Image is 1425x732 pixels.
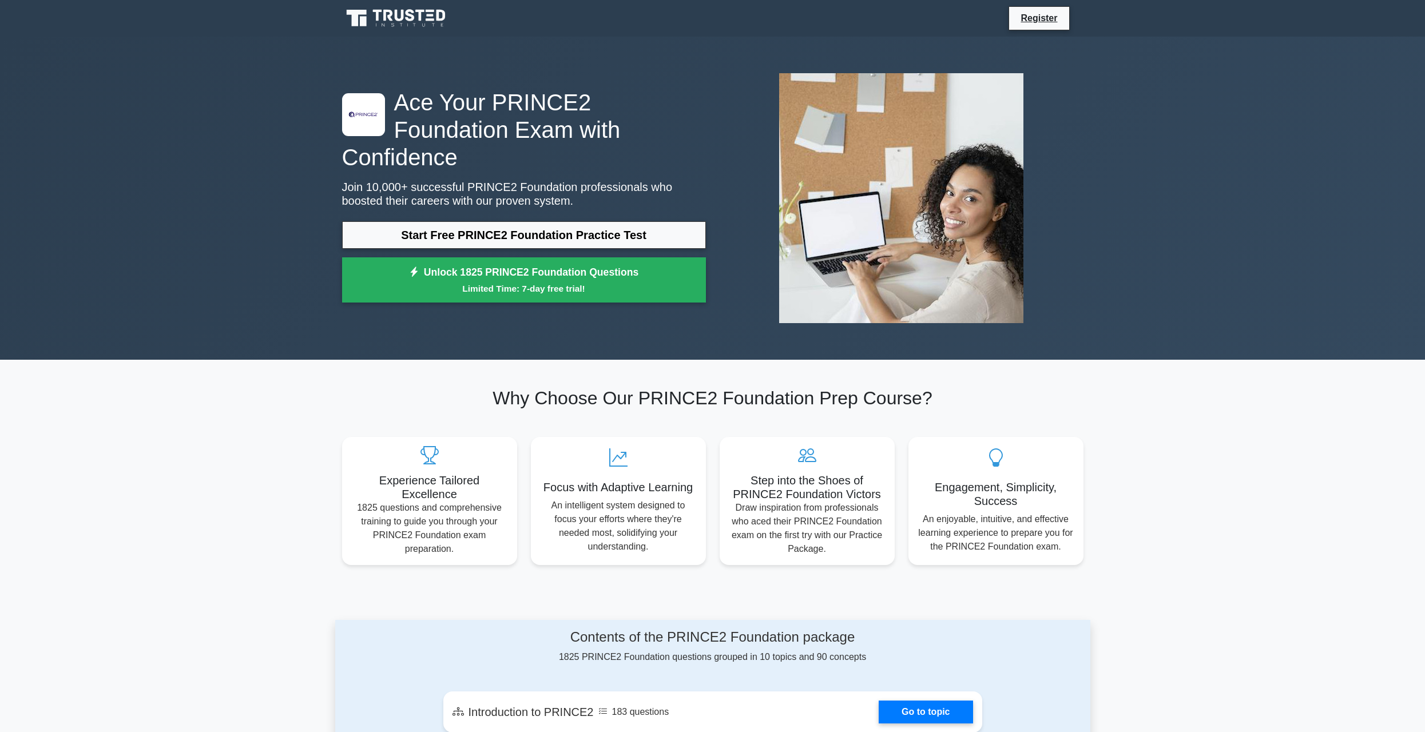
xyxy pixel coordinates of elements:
[342,89,706,171] h1: Ace Your PRINCE2 Foundation Exam with Confidence
[351,474,508,501] h5: Experience Tailored Excellence
[540,499,697,554] p: An intelligent system designed to focus your efforts where they're needed most, solidifying your ...
[351,501,508,556] p: 1825 questions and comprehensive training to guide you through your PRINCE2 Foundation exam prepa...
[342,221,706,249] a: Start Free PRINCE2 Foundation Practice Test
[443,629,982,646] h4: Contents of the PRINCE2 Foundation package
[342,387,1083,409] h2: Why Choose Our PRINCE2 Foundation Prep Course?
[443,629,982,664] div: 1825 PRINCE2 Foundation questions grouped in 10 topics and 90 concepts
[729,474,886,501] h5: Step into the Shoes of PRINCE2 Foundation Victors
[540,480,697,494] h5: Focus with Adaptive Learning
[879,701,973,723] a: Go to topic
[1014,11,1064,25] a: Register
[918,480,1074,508] h5: Engagement, Simplicity, Success
[356,282,692,295] small: Limited Time: 7-day free trial!
[342,257,706,303] a: Unlock 1825 PRINCE2 Foundation QuestionsLimited Time: 7-day free trial!
[342,180,706,208] p: Join 10,000+ successful PRINCE2 Foundation professionals who boosted their careers with our prove...
[729,501,886,556] p: Draw inspiration from professionals who aced their PRINCE2 Foundation exam on the first try with ...
[918,512,1074,554] p: An enjoyable, intuitive, and effective learning experience to prepare you for the PRINCE2 Foundat...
